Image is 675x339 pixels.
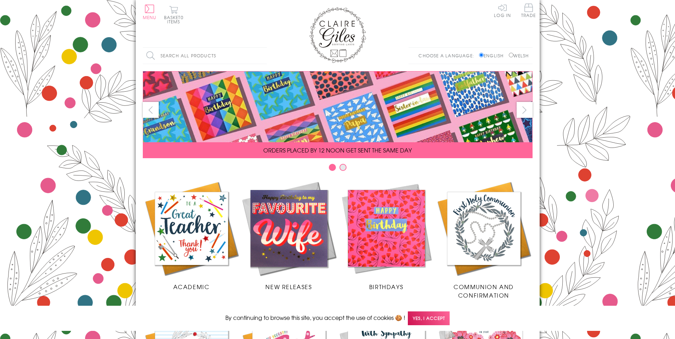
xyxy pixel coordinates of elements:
[260,48,267,64] input: Search
[143,5,157,19] button: Menu
[435,180,533,299] a: Communion and Confirmation
[479,52,507,59] label: English
[309,7,366,63] img: Claire Giles Greetings Cards
[167,14,184,25] span: 0 items
[521,4,536,17] span: Trade
[408,311,450,325] span: Yes, I accept
[143,48,267,64] input: Search all products
[338,180,435,291] a: Birthdays
[173,282,210,291] span: Academic
[418,52,478,59] p: Choose a language:
[521,4,536,19] a: Trade
[143,14,157,21] span: Menu
[240,180,338,291] a: New Releases
[143,180,240,291] a: Academic
[143,163,533,174] div: Carousel Pagination
[517,102,533,118] button: next
[339,164,347,171] button: Carousel Page 2
[494,4,511,17] a: Log In
[479,53,484,57] input: English
[265,282,312,291] span: New Releases
[329,164,336,171] button: Carousel Page 1 (Current Slide)
[509,53,513,57] input: Welsh
[509,52,529,59] label: Welsh
[164,6,184,24] button: Basket0 items
[369,282,403,291] span: Birthdays
[143,102,159,118] button: prev
[263,146,412,154] span: ORDERS PLACED BY 12 NOON GET SENT THE SAME DAY
[454,282,514,299] span: Communion and Confirmation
